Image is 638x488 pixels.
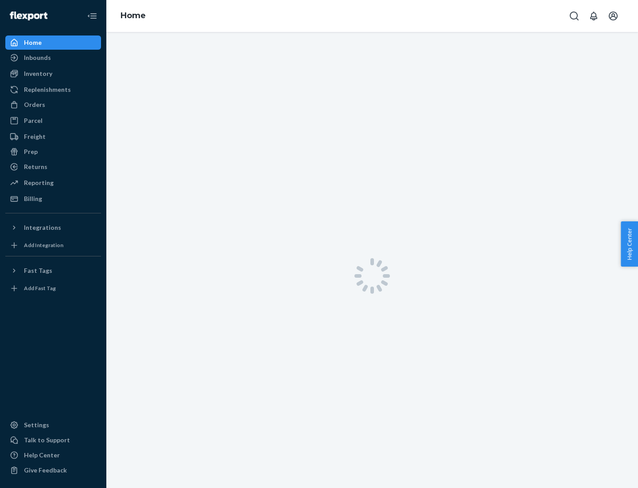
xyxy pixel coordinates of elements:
a: Help Center [5,448,101,462]
div: Integrations [24,223,61,232]
button: Integrations [5,220,101,235]
button: Open notifications [585,7,603,25]
div: Parcel [24,116,43,125]
button: Open account menu [604,7,622,25]
a: Home [121,11,146,20]
a: Settings [5,418,101,432]
button: Open Search Box [565,7,583,25]
ol: breadcrumbs [113,3,153,29]
div: Settings [24,421,49,429]
div: Replenishments [24,85,71,94]
div: Returns [24,162,47,171]
a: Inbounds [5,51,101,65]
a: Freight [5,130,101,144]
div: Add Fast Tag [24,284,56,292]
div: Home [24,38,42,47]
button: Give Feedback [5,463,101,477]
div: Billing [24,194,42,203]
a: Returns [5,160,101,174]
a: Billing [5,192,101,206]
a: Inventory [5,67,101,81]
div: Orders [24,100,45,109]
a: Home [5,35,101,50]
div: Reporting [24,178,54,187]
a: Parcel [5,114,101,128]
button: Help Center [621,221,638,267]
a: Talk to Support [5,433,101,447]
div: Freight [24,132,46,141]
a: Reporting [5,176,101,190]
div: Talk to Support [24,436,70,445]
img: Flexport logo [10,12,47,20]
button: Fast Tags [5,264,101,278]
a: Add Fast Tag [5,281,101,295]
a: Replenishments [5,83,101,97]
div: Prep [24,147,38,156]
div: Help Center [24,451,60,460]
div: Inventory [24,69,52,78]
a: Orders [5,98,101,112]
div: Fast Tags [24,266,52,275]
div: Inbounds [24,53,51,62]
a: Prep [5,145,101,159]
div: Give Feedback [24,466,67,475]
div: Add Integration [24,241,63,249]
button: Close Navigation [83,7,101,25]
a: Add Integration [5,238,101,252]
